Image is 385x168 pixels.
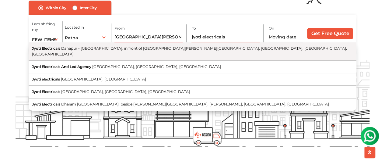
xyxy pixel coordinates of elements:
[269,32,303,42] input: Moving date
[32,46,60,51] span: Jyoti Electricals
[32,46,347,56] span: Danapur - [GEOGRAPHIC_DATA], in front of [GEOGRAPHIC_DATA][PERSON_NAME][GEOGRAPHIC_DATA], [GEOGRA...
[269,26,274,31] label: On
[92,64,221,69] span: [GEOGRAPHIC_DATA], [GEOGRAPHIC_DATA], [GEOGRAPHIC_DATA]
[29,61,356,73] button: Jyoti Electricals And Led Agency [GEOGRAPHIC_DATA], [GEOGRAPHIC_DATA], [GEOGRAPHIC_DATA]
[32,21,61,32] label: I am shifting my
[191,32,259,42] input: Select Building or Nearest Landmark
[32,77,60,81] span: Jyoti electricals
[32,102,60,106] span: Jyoti Electricals
[29,86,356,98] button: Jyoti Electricals [GEOGRAPHIC_DATA], [GEOGRAPHIC_DATA], [GEOGRAPHIC_DATA]
[46,4,66,12] label: Within City
[80,4,97,12] label: Inter City
[29,98,356,111] button: Jyoti Electricals Dharam [GEOGRAPHIC_DATA], beside [PERSON_NAME][GEOGRAPHIC_DATA], [PERSON_NAME],...
[65,25,84,30] label: Located in
[193,127,222,146] img: boxigo_prackers_and_movers_truck
[191,26,196,31] label: To
[61,102,329,106] span: Dharam [GEOGRAPHIC_DATA], beside [PERSON_NAME][GEOGRAPHIC_DATA], [PERSON_NAME], [GEOGRAPHIC_DATA]...
[307,28,353,39] input: Get Free Quote
[32,37,57,42] span: FEW ITEMS
[29,42,356,61] button: Jyoti Electricals Danapur - [GEOGRAPHIC_DATA], in front of [GEOGRAPHIC_DATA][PERSON_NAME][GEOGRAP...
[114,32,182,42] input: Select Building or Nearest Landmark
[29,73,356,86] button: Jyoti electricals [GEOGRAPHIC_DATA], [GEOGRAPHIC_DATA]
[32,64,91,69] span: Jyoti Electricals And Led Agency
[114,26,125,31] label: From
[32,89,60,94] span: Jyoti Electricals
[6,6,18,18] img: whatsapp-icon.svg
[61,89,190,94] span: [GEOGRAPHIC_DATA], [GEOGRAPHIC_DATA], [GEOGRAPHIC_DATA]
[61,77,146,81] span: [GEOGRAPHIC_DATA], [GEOGRAPHIC_DATA]
[364,147,375,158] button: scroll up
[65,35,78,41] span: Patna
[276,42,295,48] label: Is flexible?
